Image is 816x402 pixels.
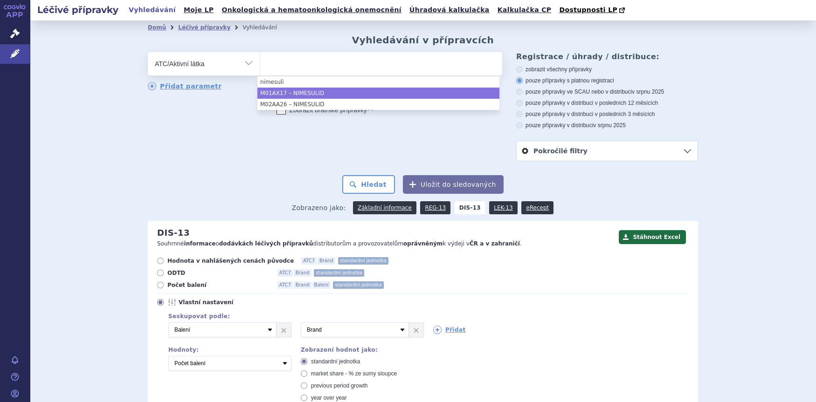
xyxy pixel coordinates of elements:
[312,281,331,289] span: Balení
[516,99,698,107] label: pouze přípravky v distribuci v posledních 12 měsících
[352,34,494,46] h2: Vyhledávání v přípravcích
[301,347,424,353] div: Zobrazení hodnot jako:
[521,201,553,214] a: eRecept
[342,175,395,194] button: Hledat
[333,281,383,289] span: standardní jednotka
[167,257,294,265] span: Hodnota v nahlášených cenách původce
[455,201,485,214] strong: DIS-13
[407,4,492,16] a: Úhradová kalkulačka
[159,322,689,337] div: 2
[159,313,689,320] div: Seskupovat podle:
[257,99,499,110] li: M02AA26 – NIMESULID
[301,257,317,265] span: ATC7
[277,269,293,277] span: ATC7
[516,88,698,95] label: pouze přípravky ve SCAU nebo v distribuci
[148,24,166,31] a: Domů
[559,6,617,14] span: Dostupnosti LP
[292,201,346,214] span: Zobrazeno jako:
[632,89,664,95] span: v srpnu 2025
[311,395,347,401] span: year over year
[294,269,311,277] span: Brand
[318,257,335,265] span: Brand
[470,240,520,247] strong: ČR a v zahraničí
[311,382,367,389] span: previous period growth
[157,240,614,248] p: Souhrnné o distributorům a provozovatelům k výdeji v .
[314,269,364,277] span: standardní jednotka
[338,257,388,265] span: standardní jednotka
[517,141,698,161] a: Pokročilé filtry
[409,323,423,337] a: ×
[168,347,291,353] div: Hodnoty:
[277,105,374,115] label: Zobrazit bratrské přípravky
[277,281,293,289] span: ATC7
[148,82,222,90] a: Přidat parametr
[181,4,216,16] a: Moje LP
[353,201,416,214] a: Základní informace
[516,122,698,129] label: pouze přípravky v distribuci
[516,52,698,61] h3: Registrace / úhrady / distribuce:
[311,370,397,377] span: market share - % ze sumy sloupce
[420,201,450,214] a: REG-13
[157,228,190,238] h2: DIS-13
[277,323,291,337] a: ×
[219,4,404,16] a: Onkologická a hematoonkologická onemocnění
[30,3,126,16] h2: Léčivé přípravky
[178,24,230,31] a: Léčivé přípravky
[126,4,179,16] a: Vyhledávání
[593,122,625,129] span: v srpnu 2025
[489,201,517,214] a: LEK-13
[257,76,499,88] li: nimesuli
[516,110,698,118] label: pouze přípravky v distribuci v posledních 3 měsících
[403,175,504,194] button: Uložit do sledovaných
[242,20,289,34] li: Vyhledávání
[167,269,270,277] span: ODTD
[219,240,313,247] strong: dodávkách léčivých přípravků
[516,66,698,73] label: zobrazit všechny přípravky
[516,77,698,84] label: pouze přípravky s platnou registrací
[495,4,554,16] a: Kalkulačka CP
[619,230,686,244] button: Stáhnout Excel
[257,88,499,99] li: M01AX17 – NIMESULID
[556,4,629,17] a: Dostupnosti LP
[294,281,311,289] span: Brand
[184,240,216,247] strong: informace
[167,281,270,289] span: Počet balení
[179,299,281,306] span: Vlastní nastavení
[311,358,360,365] span: standardní jednotka
[433,326,466,334] a: Přidat
[403,240,443,247] strong: oprávněným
